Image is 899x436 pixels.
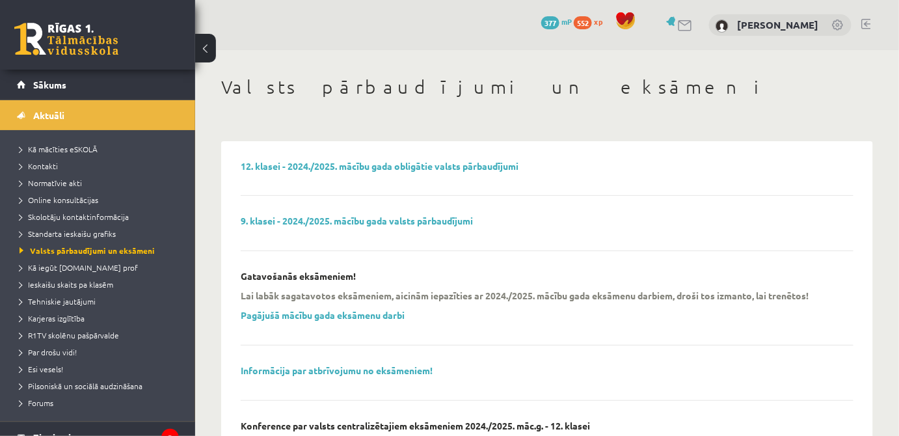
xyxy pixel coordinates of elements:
[574,16,609,27] a: 552 xp
[241,215,473,226] a: 9. klasei - 2024./2025. mācību gada valsts pārbaudījumi
[20,364,63,374] span: Esi vesels!
[20,228,182,239] a: Standarta ieskaišu grafiks
[20,313,85,323] span: Karjeras izglītība
[20,279,182,290] a: Ieskaišu skaits pa klasēm
[20,295,182,307] a: Tehniskie jautājumi
[20,211,129,222] span: Skolotāju kontaktinformācija
[20,363,182,375] a: Esi vesels!
[241,420,590,431] p: Konference par valsts centralizētajiem eksāmeniem 2024./2025. māc.g. - 12. klasei
[20,346,182,358] a: Par drošu vidi!
[20,397,182,409] a: Forums
[541,16,559,29] span: 377
[716,20,729,33] img: Anna Elizabete Aužele
[20,398,53,408] span: Forums
[20,279,113,290] span: Ieskaišu skaits pa klasēm
[241,271,356,282] p: Gatavošanās eksāmeniem!
[241,364,433,376] a: Informācija par atbrīvojumu no eksāmeniem!
[574,16,592,29] span: 552
[241,309,405,321] a: Pagājušā mācību gada eksāmenu darbi
[20,211,182,223] a: Skolotāju kontaktinformācija
[241,290,809,301] p: Lai labāk sagatavotos eksāmeniem, aicinām iepazīties ar 2024./2025. mācību gada eksāmenu darbiem,...
[20,160,182,172] a: Kontakti
[20,312,182,324] a: Karjeras izglītība
[20,161,58,171] span: Kontakti
[541,16,572,27] a: 377 mP
[20,245,155,256] span: Valsts pārbaudījumi un eksāmeni
[20,262,138,273] span: Kā iegūt [DOMAIN_NAME] prof
[20,380,182,392] a: Pilsoniskā un sociālā audzināšana
[17,100,179,130] a: Aktuāli
[20,177,182,189] a: Normatīvie akti
[20,194,182,206] a: Online konsultācijas
[20,329,182,341] a: R1TV skolēnu pašpārvalde
[20,330,119,340] span: R1TV skolēnu pašpārvalde
[20,245,182,256] a: Valsts pārbaudījumi un eksāmeni
[737,18,818,31] a: [PERSON_NAME]
[20,195,98,205] span: Online konsultācijas
[20,262,182,273] a: Kā iegūt [DOMAIN_NAME] prof
[17,70,179,100] a: Sākums
[33,109,64,121] span: Aktuāli
[241,160,518,172] a: 12. klasei - 2024./2025. mācību gada obligātie valsts pārbaudījumi
[221,76,873,98] h1: Valsts pārbaudījumi un eksāmeni
[20,144,98,154] span: Kā mācīties eSKOLĀ
[594,16,602,27] span: xp
[561,16,572,27] span: mP
[20,296,96,307] span: Tehniskie jautājumi
[20,178,82,188] span: Normatīvie akti
[33,79,66,90] span: Sākums
[20,347,77,357] span: Par drošu vidi!
[20,381,142,391] span: Pilsoniskā un sociālā audzināšana
[20,228,116,239] span: Standarta ieskaišu grafiks
[20,143,182,155] a: Kā mācīties eSKOLĀ
[14,23,118,55] a: Rīgas 1. Tālmācības vidusskola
